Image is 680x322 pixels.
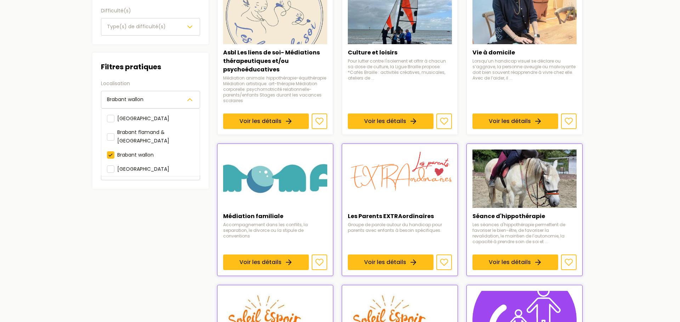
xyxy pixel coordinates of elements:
[117,129,169,144] span: Brabant flamand & [GEOGRAPHIC_DATA]
[107,96,143,103] span: Brabant wallon
[117,115,169,122] span: [GEOGRAPHIC_DATA]
[117,151,154,158] span: Brabant wallon
[101,91,200,109] button: Brabant wallon
[117,165,169,172] span: [GEOGRAPHIC_DATA]
[101,109,200,176] div: Brabant wallon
